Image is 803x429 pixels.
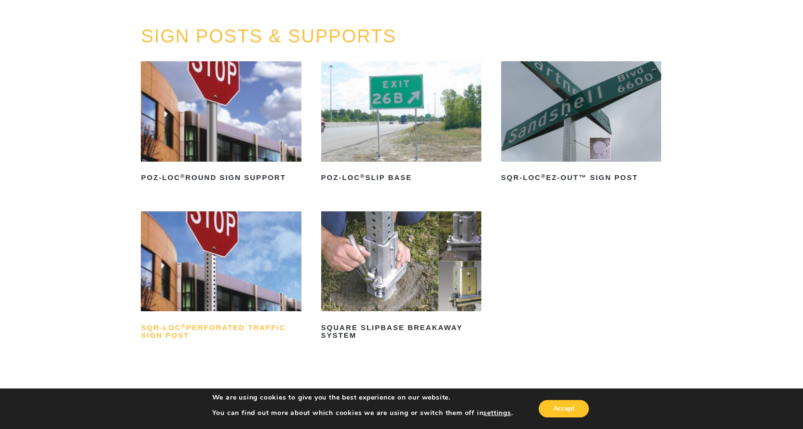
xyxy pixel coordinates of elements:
[483,409,511,417] button: settings
[541,173,546,179] sup: ®
[141,320,301,343] h2: SQR-LOC Perforated Traffic Sign Post
[501,61,661,185] a: SQR-LOC®EZ-Out™ Sign Post
[141,170,301,186] h2: POZ-LOC Round Sign Support
[539,400,589,417] button: Accept
[180,173,185,179] sup: ®
[360,173,365,179] sup: ®
[212,393,513,402] p: We are using cookies to give you the best experience on our website.
[141,211,301,344] a: SQR-LOC®Perforated Traffic Sign Post
[181,323,186,329] sup: ®
[321,211,481,344] a: Square Slipbase Breakaway System
[141,61,301,185] a: POZ-LOC®Round Sign Support
[501,170,661,186] h2: SQR-LOC EZ-Out™ Sign Post
[212,409,513,417] p: You can find out more about which cookies we are using or switch them off in .
[141,26,396,46] a: SIGN POSTS & SUPPORTS
[321,61,481,185] a: POZ-LOC®Slip Base
[321,320,481,343] h2: Square Slipbase Breakaway System
[321,170,481,186] h2: POZ-LOC Slip Base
